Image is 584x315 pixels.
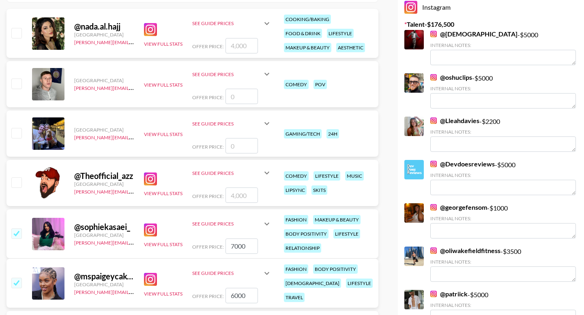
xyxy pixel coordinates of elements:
[326,129,339,138] div: 24h
[430,117,576,152] div: - $ 2200
[144,172,157,185] img: Instagram
[404,1,417,14] img: Instagram
[192,193,224,199] span: Offer Price:
[430,30,517,38] a: @[DEMOGRAPHIC_DATA]
[192,214,272,234] div: See Guide Prices
[284,29,322,38] div: food & drink
[74,77,134,83] div: [GEOGRAPHIC_DATA]
[74,32,134,38] div: [GEOGRAPHIC_DATA]
[430,74,437,81] img: Instagram
[336,43,365,52] div: aesthetic
[313,80,327,89] div: pov
[74,83,194,91] a: [PERSON_NAME][EMAIL_ADDRESS][DOMAIN_NAME]
[430,161,437,167] img: Instagram
[430,31,437,37] img: Instagram
[430,117,437,124] img: Instagram
[225,288,258,303] input: 1,200
[430,259,576,265] div: Internal Notes:
[225,38,258,53] input: 4,000
[284,80,309,89] div: comedy
[430,73,472,81] a: @oshuclips
[284,215,308,224] div: fashion
[430,290,468,298] a: @patriick
[284,229,328,238] div: body positivity
[430,204,437,211] img: Instagram
[430,291,437,297] img: Instagram
[430,117,479,125] a: @Lleahdavies
[430,160,576,195] div: - $ 5000
[192,293,224,299] span: Offer Price:
[192,244,224,250] span: Offer Price:
[284,129,322,138] div: gaming/tech
[192,94,224,100] span: Offer Price:
[345,171,364,181] div: music
[74,21,134,32] div: @ nada.al.hajj
[225,187,258,203] input: 4,000
[144,82,182,88] button: View Full Stats
[225,138,258,153] input: 0
[313,264,358,274] div: body positivity
[74,171,134,181] div: @ Theofficial_azz
[144,273,157,286] img: Instagram
[430,215,576,221] div: Internal Notes:
[430,302,576,308] div: Internal Notes:
[430,247,500,255] a: @oliwakefieldfitness
[284,15,331,24] div: cooking/baking
[144,223,157,236] img: Instagram
[333,229,360,238] div: lifestyle
[192,14,272,33] div: See Guide Prices
[74,222,134,232] div: @ sophiekasaei_
[404,1,578,14] div: Instagram
[192,43,224,49] span: Offer Price:
[430,129,576,135] div: Internal Notes:
[74,38,194,45] a: [PERSON_NAME][EMAIL_ADDRESS][DOMAIN_NAME]
[430,73,576,109] div: - $ 5000
[430,30,576,65] div: - $ 5000
[74,133,194,140] a: [PERSON_NAME][EMAIL_ADDRESS][DOMAIN_NAME]
[192,114,272,133] div: See Guide Prices
[144,23,157,36] img: Instagram
[192,264,272,283] div: See Guide Prices
[74,287,194,295] a: [PERSON_NAME][EMAIL_ADDRESS][DOMAIN_NAME]
[192,71,262,77] div: See Guide Prices
[346,279,373,288] div: lifestyle
[430,247,576,282] div: - $ 3500
[144,190,182,196] button: View Full Stats
[144,291,182,297] button: View Full Stats
[284,264,308,274] div: fashion
[192,163,272,183] div: See Guide Prices
[430,203,576,238] div: - $ 1000
[284,43,331,52] div: makeup & beauty
[327,29,354,38] div: lifestyle
[430,160,495,168] a: @Devdoesreviews
[192,221,262,227] div: See Guide Prices
[313,215,361,224] div: makeup & beauty
[430,247,437,254] img: Instagram
[74,232,134,238] div: [GEOGRAPHIC_DATA]
[284,279,341,288] div: [DEMOGRAPHIC_DATA]
[430,172,576,178] div: Internal Notes:
[284,185,307,195] div: lipsync
[225,238,258,254] input: 5,350
[192,270,262,276] div: See Guide Prices
[74,181,134,187] div: [GEOGRAPHIC_DATA]
[74,238,194,246] a: [PERSON_NAME][EMAIL_ADDRESS][DOMAIN_NAME]
[192,64,272,84] div: See Guide Prices
[74,281,134,287] div: [GEOGRAPHIC_DATA]
[430,203,487,211] a: @georgefensom
[74,271,134,281] div: @ mspaigeycakey
[404,20,578,28] label: Talent - $ 176,500
[74,187,194,195] a: [PERSON_NAME][EMAIL_ADDRESS][DOMAIN_NAME]
[284,171,309,181] div: comedy
[311,185,327,195] div: skits
[313,171,340,181] div: lifestyle
[192,20,262,26] div: See Guide Prices
[192,121,262,127] div: See Guide Prices
[74,127,134,133] div: [GEOGRAPHIC_DATA]
[284,243,321,253] div: relationship
[284,293,305,302] div: travel
[144,41,182,47] button: View Full Stats
[430,42,576,48] div: Internal Notes:
[430,85,576,92] div: Internal Notes:
[144,131,182,137] button: View Full Stats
